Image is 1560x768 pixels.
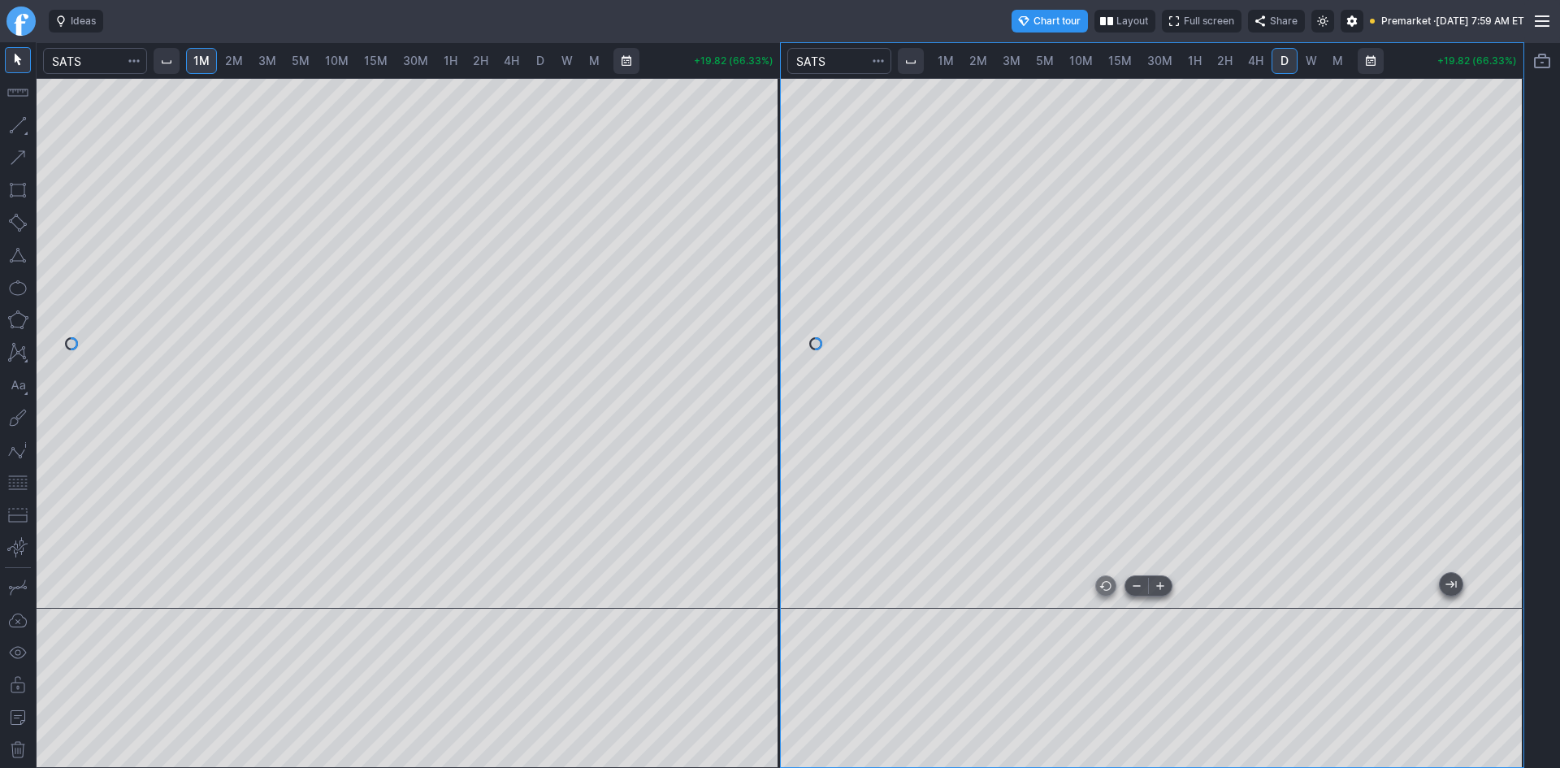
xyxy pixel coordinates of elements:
[1062,48,1100,74] a: 10M
[536,54,544,67] span: D
[193,54,210,67] span: 1M
[1094,10,1155,33] button: Layout
[5,80,31,106] button: Measure
[1217,54,1233,67] span: 2H
[5,575,31,601] button: Drawing mode: Single
[1381,13,1436,29] span: Premarket ·
[1358,48,1384,74] button: Range
[284,48,317,74] a: 5M
[5,307,31,333] button: Polygon
[49,10,103,33] button: Ideas
[1341,10,1363,33] button: Settings
[5,177,31,203] button: Rectangle
[1096,576,1116,596] button: Reset zoom
[1069,54,1093,67] span: 10M
[1101,48,1139,74] a: 15M
[1325,48,1351,74] a: M
[589,54,600,67] span: M
[1248,54,1263,67] span: 4H
[1116,13,1148,29] span: Layout
[292,54,310,67] span: 5M
[554,48,580,74] a: W
[1029,48,1061,74] a: 5M
[930,48,961,74] a: 1M
[403,54,428,67] span: 30M
[1149,576,1172,596] button: Zoom in
[613,48,639,74] button: Range
[1003,54,1020,67] span: 3M
[1440,573,1462,596] button: Jump to the most recent bar
[496,48,526,74] a: 4H
[71,13,96,29] span: Ideas
[694,56,773,66] p: +19.82 (66.33%)
[1181,48,1209,74] a: 1H
[5,340,31,366] button: XABCD
[1162,10,1241,33] button: Full screen
[5,470,31,496] button: Fibonacci retracements
[396,48,435,74] a: 30M
[787,48,891,74] input: Search
[5,535,31,561] button: Anchored VWAP
[258,54,276,67] span: 3M
[251,48,284,74] a: 3M
[1241,48,1271,74] a: 4H
[123,48,145,74] button: Search
[1248,10,1305,33] button: Share
[504,54,519,67] span: 4H
[1188,54,1202,67] span: 1H
[154,48,180,74] button: Interval
[1033,13,1081,29] span: Chart tour
[962,48,994,74] a: 2M
[1108,54,1132,67] span: 15M
[969,54,987,67] span: 2M
[318,48,356,74] a: 10M
[1280,54,1289,67] span: D
[218,48,250,74] a: 2M
[898,48,924,74] button: Interval
[5,437,31,463] button: Elliott waves
[5,737,31,763] button: Remove all drawings
[527,48,553,74] a: D
[561,54,573,67] span: W
[5,112,31,138] button: Line
[5,640,31,666] button: Hide drawings
[1311,10,1334,33] button: Toggle light mode
[6,7,36,36] a: Finviz.com
[1012,10,1088,33] button: Chart tour
[1306,54,1317,67] span: W
[1184,13,1234,29] span: Full screen
[1210,48,1240,74] a: 2H
[5,372,31,398] button: Text
[5,47,31,73] button: Mouse
[5,705,31,731] button: Add note
[581,48,607,74] a: M
[5,405,31,431] button: Brush
[5,242,31,268] button: Triangle
[5,672,31,698] button: Lock drawings
[5,502,31,528] button: Position
[186,48,217,74] a: 1M
[444,54,457,67] span: 1H
[473,54,488,67] span: 2H
[867,48,890,74] button: Search
[5,607,31,633] button: Drawings autosave: Off
[364,54,388,67] span: 15M
[1140,48,1180,74] a: 30M
[938,54,954,67] span: 1M
[5,275,31,301] button: Ellipse
[436,48,465,74] a: 1H
[466,48,496,74] a: 2H
[1436,13,1524,29] span: [DATE] 7:59 AM ET
[5,210,31,236] button: Rotated rectangle
[1332,54,1343,67] span: M
[1270,13,1298,29] span: Share
[1437,56,1517,66] p: +19.82 (66.33%)
[5,145,31,171] button: Arrow
[1125,576,1148,596] button: Zoom out
[1036,54,1054,67] span: 5M
[325,54,349,67] span: 10M
[995,48,1028,74] a: 3M
[43,48,147,74] input: Search
[1147,54,1172,67] span: 30M
[225,54,243,67] span: 2M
